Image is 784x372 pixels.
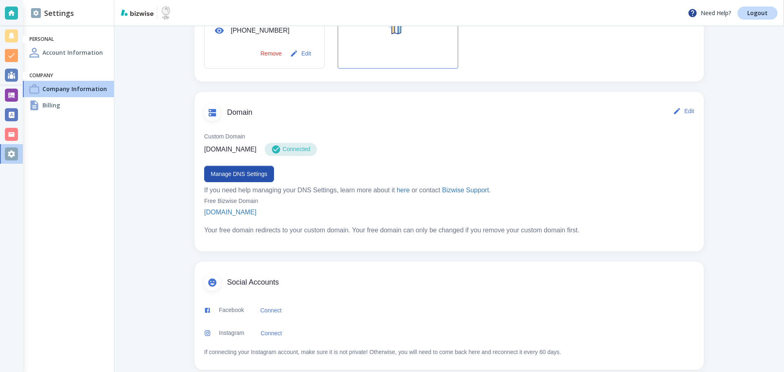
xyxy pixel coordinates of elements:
img: Living Beautifully Broken [160,7,170,20]
a: Account InformationAccount Information [23,45,114,61]
p: If connecting your Instagram account, make sure it is not private! Otherwise, you will need to co... [204,348,561,357]
p: [PHONE_NUMBER] [231,26,290,36]
h4: Account Information [42,48,103,57]
button: Edit [288,45,314,62]
p: Custom Domain [204,132,694,141]
a: Logout [737,7,777,20]
p: Free Bizwise Domain [204,197,258,206]
button: Connect [257,302,285,319]
p: If you need help managing your DNS Settings, learn more about it or contact [204,185,694,195]
a: here [396,187,410,194]
img: bizwise [121,9,154,16]
p: [DOMAIN_NAME] [204,145,256,154]
p: Your free domain redirects to your custom domain. Your free domain can only be changed if you rem... [204,225,579,235]
button: Remove [257,45,285,62]
p: Facebook [219,306,244,315]
a: Company InformationCompany Information [23,81,114,97]
h2: Settings [31,8,74,19]
a: Bizwise Support. [442,187,491,194]
p: Connected [283,145,310,154]
a: BillingBilling [23,97,114,114]
h4: Company Information [42,85,107,93]
h6: Company [29,72,107,79]
button: Manage DNS Settings [204,166,274,182]
span: Social Accounts [227,278,694,287]
span: Domain [227,108,671,117]
button: Edit [671,103,697,119]
p: [DOMAIN_NAME] [204,207,256,217]
p: Need Help? [688,8,731,18]
a: [DOMAIN_NAME] [204,207,269,217]
h4: Billing [42,101,60,109]
h6: Personal [29,36,107,43]
img: DashboardSidebarSettings.svg [31,8,41,18]
a: Connect [257,325,285,341]
p: Logout [747,10,768,16]
p: Instagram [219,329,244,338]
